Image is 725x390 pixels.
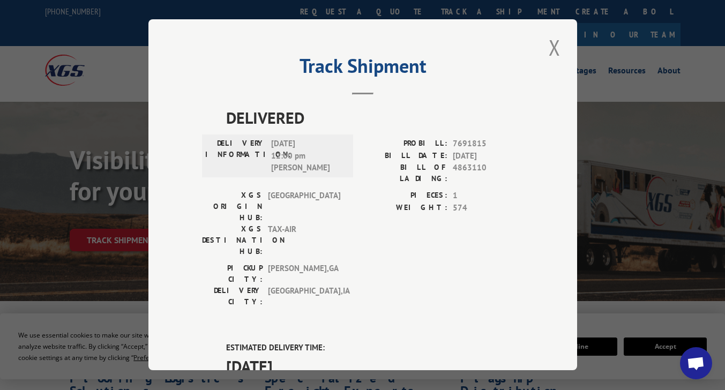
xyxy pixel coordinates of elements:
[202,190,263,223] label: XGS ORIGIN HUB:
[453,150,524,162] span: [DATE]
[271,138,343,174] span: [DATE] 12:00 pm [PERSON_NAME]
[363,202,447,214] label: WEIGHT:
[363,190,447,202] label: PIECES:
[363,162,447,184] label: BILL OF LADING:
[268,285,340,307] span: [GEOGRAPHIC_DATA] , IA
[205,138,266,174] label: DELIVERY INFORMATION:
[202,58,524,79] h2: Track Shipment
[680,347,712,379] a: Open chat
[226,354,524,378] span: [DATE]
[268,223,340,257] span: TAX-AIR
[453,162,524,184] span: 4863110
[226,342,524,354] label: ESTIMATED DELIVERY TIME:
[453,190,524,202] span: 1
[453,138,524,150] span: 7691815
[202,223,263,257] label: XGS DESTINATION HUB:
[453,202,524,214] span: 574
[268,262,340,285] span: [PERSON_NAME] , GA
[268,190,340,223] span: [GEOGRAPHIC_DATA]
[202,262,263,285] label: PICKUP CITY:
[363,150,447,162] label: BILL DATE:
[545,33,564,62] button: Close modal
[202,285,263,307] label: DELIVERY CITY:
[226,106,524,130] span: DELIVERED
[363,138,447,150] label: PROBILL:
